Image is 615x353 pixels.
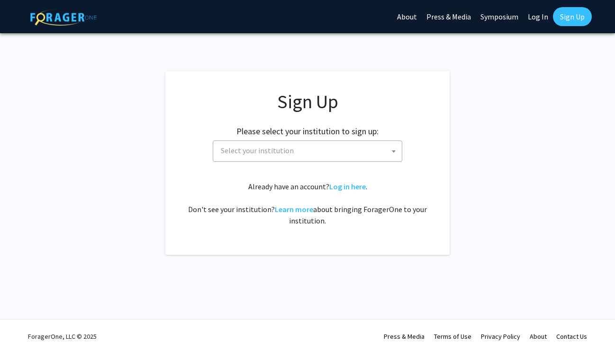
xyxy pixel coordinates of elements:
a: Learn more about bringing ForagerOne to your institution [275,204,313,214]
img: ForagerOne Logo [30,9,97,26]
a: Sign Up [553,7,592,26]
h1: Sign Up [184,90,431,113]
a: Privacy Policy [481,332,520,341]
h2: Please select your institution to sign up: [236,126,379,137]
a: Contact Us [556,332,587,341]
a: Press & Media [384,332,425,341]
a: Terms of Use [434,332,471,341]
a: Log in here [329,182,366,191]
span: Select your institution [217,141,402,160]
div: ForagerOne, LLC © 2025 [28,320,97,353]
a: About [530,332,547,341]
div: Already have an account? . Don't see your institution? about bringing ForagerOne to your institut... [184,181,431,226]
span: Select your institution [213,140,402,162]
span: Select your institution [221,146,294,155]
